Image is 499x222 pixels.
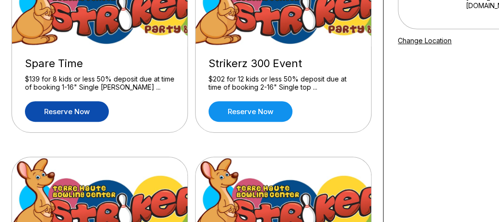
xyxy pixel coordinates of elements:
[209,75,358,92] div: $202 for 12 kids or less 50% deposit due at time of booking 2-16" Single top ...
[25,101,109,122] a: Reserve now
[25,57,174,70] div: Spare Time
[209,101,292,122] a: Reserve now
[398,36,452,45] a: Change Location
[25,75,174,92] div: $139 for 8 kids or less 50% deposit due at time of booking 1-16" Single [PERSON_NAME] ...
[209,57,358,70] div: Strikerz 300 Event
